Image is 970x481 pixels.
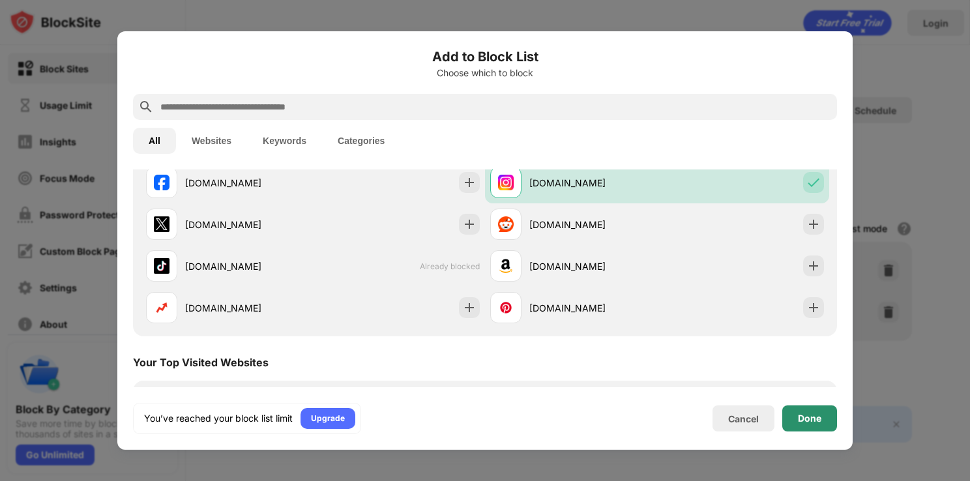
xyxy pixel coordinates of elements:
[185,218,313,231] div: [DOMAIN_NAME]
[420,261,480,271] span: Already blocked
[529,176,657,190] div: [DOMAIN_NAME]
[133,47,837,66] h6: Add to Block List
[154,216,169,232] img: favicons
[529,259,657,273] div: [DOMAIN_NAME]
[185,259,313,273] div: [DOMAIN_NAME]
[311,412,345,425] div: Upgrade
[728,413,759,424] div: Cancel
[154,258,169,274] img: favicons
[498,175,514,190] img: favicons
[154,175,169,190] img: favicons
[176,128,247,154] button: Websites
[498,216,514,232] img: favicons
[138,99,154,115] img: search.svg
[154,300,169,315] img: favicons
[529,218,657,231] div: [DOMAIN_NAME]
[133,68,837,78] div: Choose which to block
[185,176,313,190] div: [DOMAIN_NAME]
[322,128,400,154] button: Categories
[798,413,821,424] div: Done
[498,300,514,315] img: favicons
[133,128,176,154] button: All
[144,412,293,425] div: You’ve reached your block list limit
[133,356,269,369] div: Your Top Visited Websites
[498,258,514,274] img: favicons
[247,128,322,154] button: Keywords
[529,301,657,315] div: [DOMAIN_NAME]
[185,301,313,315] div: [DOMAIN_NAME]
